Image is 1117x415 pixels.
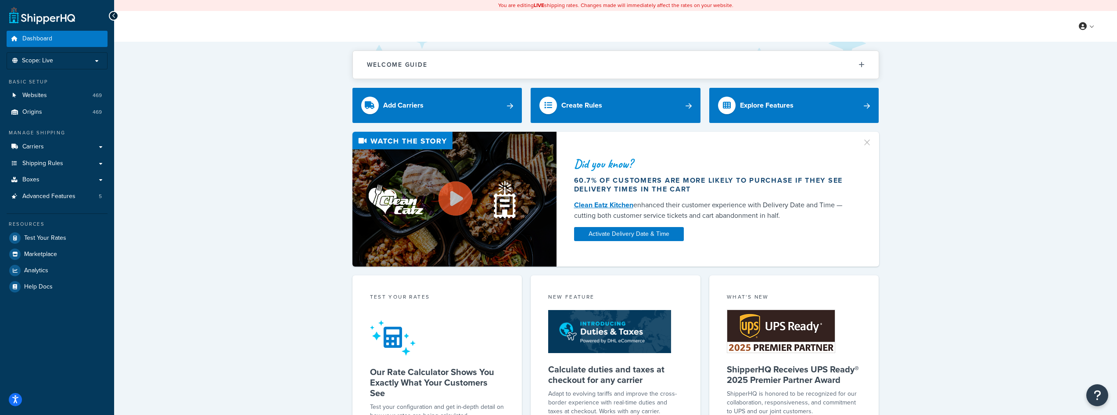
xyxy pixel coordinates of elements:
span: Carriers [22,143,44,151]
li: Websites [7,87,108,104]
span: Origins [22,108,42,116]
a: Carriers [7,139,108,155]
span: Analytics [24,267,48,274]
span: Marketplace [24,251,57,258]
span: Websites [22,92,47,99]
h5: Calculate duties and taxes at checkout for any carrier [548,364,683,385]
a: Marketplace [7,246,108,262]
button: Open Resource Center [1086,384,1108,406]
div: Test your rates [370,293,505,303]
div: Create Rules [561,99,602,112]
a: Origins469 [7,104,108,120]
a: Dashboard [7,31,108,47]
a: Explore Features [709,88,879,123]
span: Boxes [22,176,40,184]
h5: ShipperHQ Receives UPS Ready® 2025 Premier Partner Award [727,364,862,385]
div: Resources [7,220,108,228]
a: Analytics [7,263,108,278]
a: Activate Delivery Date & Time [574,227,684,241]
a: Add Carriers [352,88,522,123]
div: New Feature [548,293,683,303]
span: 469 [93,92,102,99]
a: Boxes [7,172,108,188]
span: Advanced Features [22,193,75,200]
span: Help Docs [24,283,53,291]
a: Help Docs [7,279,108,295]
span: Scope: Live [22,57,53,65]
h5: Our Rate Calculator Shows You Exactly What Your Customers See [370,367,505,398]
div: Manage Shipping [7,129,108,137]
li: Origins [7,104,108,120]
img: Video thumbnail [352,132,557,267]
b: LIVE [534,1,544,9]
span: 469 [93,108,102,116]
div: 60.7% of customers are more likely to purchase if they see delivery times in the cart [574,176,851,194]
div: Did you know? [574,158,851,170]
a: Shipping Rules [7,155,108,172]
a: Advanced Features5 [7,188,108,205]
div: Explore Features [740,99,794,112]
a: Test Your Rates [7,230,108,246]
h2: Welcome Guide [367,61,427,68]
li: Advanced Features [7,188,108,205]
div: What's New [727,293,862,303]
span: Test Your Rates [24,235,66,242]
div: Add Carriers [383,99,424,112]
div: enhanced their customer experience with Delivery Date and Time — cutting both customer service ti... [574,200,851,221]
span: Dashboard [22,35,52,43]
a: Websites469 [7,87,108,104]
button: Welcome Guide [353,51,879,79]
a: Create Rules [531,88,700,123]
span: 5 [99,193,102,200]
span: Shipping Rules [22,160,63,167]
a: Clean Eatz Kitchen [574,200,633,210]
div: Basic Setup [7,78,108,86]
